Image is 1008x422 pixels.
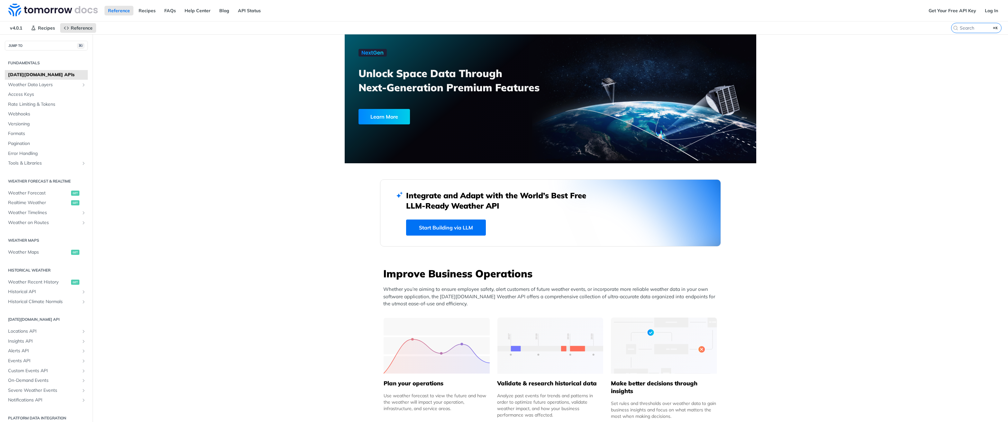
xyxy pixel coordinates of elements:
span: Weather Recent History [8,279,69,285]
span: Reference [71,25,93,31]
div: Analyze past events for trends and patterns in order to optimize future operations, validate weat... [497,392,603,418]
a: Reference [60,23,96,33]
img: a22d113-group-496-32x.svg [611,318,717,374]
h5: Plan your operations [384,380,490,387]
a: Weather on RoutesShow subpages for Weather on Routes [5,218,88,228]
img: NextGen [359,49,387,57]
span: Insights API [8,338,79,345]
h5: Validate & research historical data [497,380,603,387]
span: Weather Forecast [8,190,69,196]
a: Locations APIShow subpages for Locations API [5,327,88,336]
span: Error Handling [8,150,86,157]
span: Locations API [8,328,79,335]
div: Learn More [359,109,410,124]
h3: Unlock Space Data Through Next-Generation Premium Features [359,66,558,94]
h5: Make better decisions through insights [611,380,717,395]
h2: Historical Weather [5,267,88,273]
a: Weather Mapsget [5,247,88,257]
span: Severe Weather Events [8,387,79,394]
span: Weather Maps [8,249,69,256]
a: Get Your Free API Key [925,6,980,15]
button: Show subpages for Severe Weather Events [81,388,86,393]
button: Show subpages for Notifications API [81,398,86,403]
div: Set rules and thresholds over weather data to gain business insights and focus on what matters th... [611,400,717,419]
button: Show subpages for Insights API [81,339,86,344]
h2: [DATE][DOMAIN_NAME] API [5,317,88,322]
button: Show subpages for On-Demand Events [81,378,86,383]
span: Webhooks [8,111,86,117]
button: Show subpages for Historical API [81,289,86,294]
a: Learn More [359,109,518,124]
span: Alerts API [8,348,79,354]
button: Show subpages for Alerts API [81,348,86,354]
a: Historical Climate NormalsShow subpages for Historical Climate Normals [5,297,88,307]
button: Show subpages for Weather Data Layers [81,82,86,87]
span: Custom Events API [8,368,79,374]
a: Weather Data LayersShow subpages for Weather Data Layers [5,80,88,90]
span: get [71,200,79,205]
p: Whether you’re aiming to ensure employee safety, alert customers of future weather events, or inc... [383,286,721,308]
a: Realtime Weatherget [5,198,88,208]
span: Weather Data Layers [8,82,79,88]
span: Pagination [8,140,86,147]
button: Show subpages for Weather on Routes [81,220,86,225]
a: Recipes [27,23,59,33]
a: Start Building via LLM [406,220,486,236]
span: [DATE][DOMAIN_NAME] APIs [8,72,86,78]
a: Weather Forecastget [5,188,88,198]
button: Show subpages for Locations API [81,329,86,334]
a: API Status [234,6,264,15]
a: Access Keys [5,90,88,99]
span: Recipes [38,25,55,31]
a: Historical APIShow subpages for Historical API [5,287,88,297]
button: Show subpages for Events API [81,358,86,364]
span: get [71,191,79,196]
span: Events API [8,358,79,364]
button: Show subpages for Custom Events API [81,368,86,373]
a: Versioning [5,119,88,129]
a: On-Demand EventsShow subpages for On-Demand Events [5,376,88,385]
a: Tools & LibrariesShow subpages for Tools & Libraries [5,158,88,168]
a: Weather TimelinesShow subpages for Weather Timelines [5,208,88,218]
span: Versioning [8,121,86,127]
span: Notifications API [8,397,79,403]
img: 39565e8-group-4962x.svg [384,318,490,374]
span: Formats [8,130,86,137]
a: [DATE][DOMAIN_NAME] APIs [5,70,88,80]
button: Show subpages for Weather Timelines [81,210,86,215]
span: Rate Limiting & Tokens [8,101,86,108]
a: Reference [104,6,133,15]
span: get [71,250,79,255]
a: Weather Recent Historyget [5,277,88,287]
h2: Weather Maps [5,238,88,243]
h2: Weather Forecast & realtime [5,178,88,184]
a: Blog [216,6,233,15]
span: Tools & Libraries [8,160,79,166]
a: Insights APIShow subpages for Insights API [5,337,88,346]
a: Help Center [181,6,214,15]
a: Rate Limiting & Tokens [5,100,88,109]
h2: Fundamentals [5,60,88,66]
kbd: ⌘K [992,25,1000,31]
a: Recipes [135,6,159,15]
button: Show subpages for Historical Climate Normals [81,299,86,304]
span: ⌘/ [77,43,84,49]
h3: Improve Business Operations [383,266,721,281]
a: Pagination [5,139,88,148]
img: Tomorrow.io Weather API Docs [8,4,98,16]
a: Webhooks [5,109,88,119]
span: Weather on Routes [8,220,79,226]
svg: Search [953,25,958,31]
span: Realtime Weather [8,200,69,206]
a: Events APIShow subpages for Events API [5,356,88,366]
a: Formats [5,129,88,139]
h2: Integrate and Adapt with the World’s Best Free LLM-Ready Weather API [406,190,596,211]
span: Weather Timelines [8,210,79,216]
a: Custom Events APIShow subpages for Custom Events API [5,366,88,376]
span: get [71,280,79,285]
button: JUMP TO⌘/ [5,41,88,50]
a: Log In [981,6,1002,15]
span: v4.0.1 [6,23,26,33]
span: Historical API [8,289,79,295]
span: Historical Climate Normals [8,299,79,305]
